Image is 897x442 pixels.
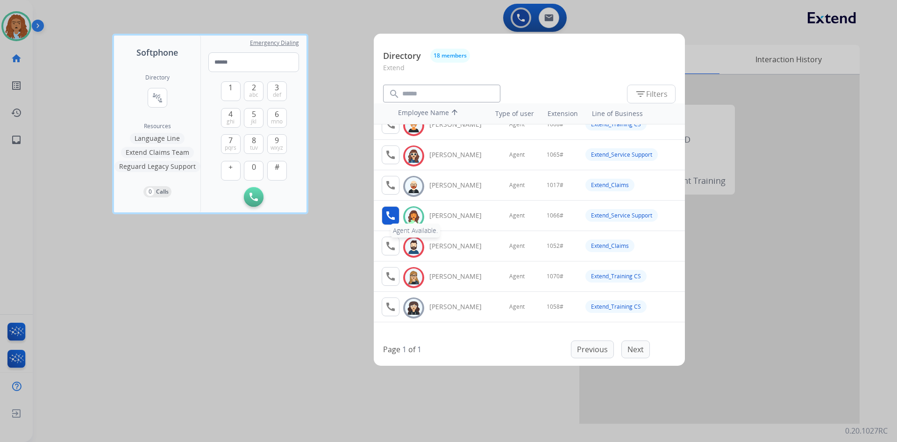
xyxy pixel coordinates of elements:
div: Extend_Training CS [585,118,647,130]
span: 1008# [547,121,563,128]
div: [PERSON_NAME] [429,150,492,159]
div: Extend_Claims [585,179,634,191]
span: wxyz [271,144,283,152]
button: # [267,161,287,181]
span: ghi [227,118,235,125]
span: abc [249,91,258,99]
div: [PERSON_NAME] [429,181,492,190]
span: 1058# [547,303,563,311]
span: Filters [635,88,668,100]
th: Extension [543,104,583,123]
span: Agent [509,151,525,159]
div: Extend_Claims [585,239,634,252]
button: Agent Available. [382,206,399,225]
p: of [408,344,415,355]
mat-icon: connect_without_contact [152,92,163,103]
button: Reguard Legacy Support [114,161,200,172]
span: # [275,161,279,173]
div: [PERSON_NAME] [429,241,492,251]
button: 18 members [430,49,470,63]
mat-icon: search [389,88,400,100]
span: Agent [509,273,525,280]
p: 0.20.1027RC [845,425,888,436]
img: avatar [407,149,420,163]
button: 9wxyz [267,134,287,154]
span: Resources [144,123,171,130]
span: + [228,161,233,173]
span: 1 [228,82,233,93]
img: avatar [407,179,420,194]
mat-icon: call [385,180,396,191]
span: 1052# [547,242,563,250]
mat-icon: call [385,149,396,160]
button: Language Line [130,133,185,144]
div: [PERSON_NAME] [429,302,492,312]
p: Page [383,344,400,355]
button: 2abc [244,81,263,101]
span: mno [271,118,283,125]
mat-icon: filter_list [635,88,646,100]
button: + [221,161,241,181]
span: pqrs [225,144,236,152]
p: Directory [383,50,421,62]
mat-icon: call [385,210,396,221]
div: Extend_Training CS [585,270,647,283]
h2: Directory [145,74,170,81]
span: 0 [252,161,256,173]
p: 0 [146,188,154,196]
th: Line of Business [587,104,680,123]
button: Extend Claims Team [121,147,194,158]
span: 6 [275,109,279,120]
span: 3 [275,82,279,93]
div: [PERSON_NAME] [429,211,492,220]
span: tuv [250,144,258,152]
button: 8tuv [244,134,263,154]
span: jkl [251,118,256,125]
span: Agent [509,212,525,219]
button: 3def [267,81,287,101]
div: Agent Available. [391,224,440,238]
span: def [273,91,281,99]
span: Softphone [136,46,178,59]
span: 4 [228,109,233,120]
span: 7 [228,135,233,146]
button: 1 [221,81,241,101]
button: 7pqrs [221,134,241,154]
span: 1017# [547,181,563,189]
mat-icon: call [385,301,396,312]
th: Type of user [482,104,539,123]
span: 1066# [547,212,563,219]
p: Calls [156,188,169,196]
span: Emergency Dialing [250,39,299,47]
span: Agent [509,121,525,128]
div: [PERSON_NAME] [429,120,492,129]
mat-icon: call [385,271,396,282]
img: avatar [407,301,420,315]
span: Agent [509,242,525,250]
button: 0Calls [143,186,171,197]
th: Employee Name [393,103,477,124]
mat-icon: call [385,240,396,252]
button: Filters [627,85,676,103]
mat-icon: arrow_upward [449,108,460,119]
p: Extend [383,63,676,80]
span: 9 [275,135,279,146]
span: 1065# [547,151,563,159]
img: avatar [407,210,420,224]
span: Agent [509,303,525,311]
button: 5jkl [244,108,263,128]
div: Extend_Service Support [585,209,658,222]
div: [PERSON_NAME] [429,272,492,281]
img: avatar [407,118,420,133]
button: 0 [244,161,263,181]
span: 8 [252,135,256,146]
div: Extend_Service Support [585,148,658,161]
span: 2 [252,82,256,93]
span: Agent [509,181,525,189]
img: call-button [249,193,258,201]
mat-icon: call [385,119,396,130]
img: avatar [407,240,420,254]
span: 5 [252,109,256,120]
button: 6mno [267,108,287,128]
span: 1070# [547,273,563,280]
